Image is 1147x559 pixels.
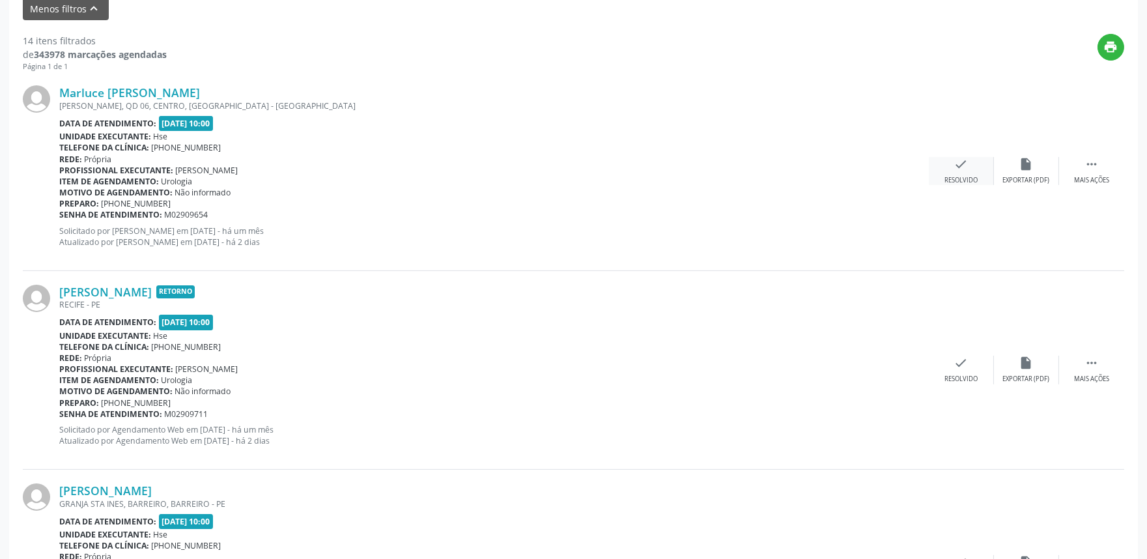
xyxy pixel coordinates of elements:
[176,165,238,176] span: [PERSON_NAME]
[23,483,50,511] img: img
[59,299,929,310] div: RECIFE - PE
[152,142,221,153] span: [PHONE_NUMBER]
[165,209,208,220] span: M02909654
[1019,356,1034,370] i: insert_drive_file
[59,483,152,498] a: [PERSON_NAME]
[59,225,929,248] p: Solicitado por [PERSON_NAME] em [DATE] - há um mês Atualizado por [PERSON_NAME] em [DATE] - há 2 ...
[23,34,167,48] div: 14 itens filtrados
[156,285,195,299] span: Retorno
[59,516,156,527] b: Data de atendimento:
[59,154,82,165] b: Rede:
[59,142,149,153] b: Telefone da clínica:
[1097,34,1124,61] button: print
[59,209,162,220] b: Senha de atendimento:
[162,176,193,187] span: Urologia
[59,176,159,187] b: Item de agendamento:
[175,386,231,397] span: Não informado
[1084,356,1099,370] i: 
[154,330,168,341] span: Hse
[154,131,168,142] span: Hse
[59,187,173,198] b: Motivo de agendamento:
[159,514,214,529] span: [DATE] 10:00
[176,364,238,375] span: [PERSON_NAME]
[165,408,208,420] span: M02909711
[1019,157,1034,171] i: insert_drive_file
[85,352,112,364] span: Própria
[59,424,929,446] p: Solicitado por Agendamento Web em [DATE] - há um mês Atualizado por Agendamento Web em [DATE] - h...
[159,315,214,330] span: [DATE] 10:00
[59,85,200,100] a: Marluce [PERSON_NAME]
[59,118,156,129] b: Data de atendimento:
[59,364,173,375] b: Profissional executante:
[102,397,171,408] span: [PHONE_NUMBER]
[23,61,167,72] div: Página 1 de 1
[102,198,171,209] span: [PHONE_NUMBER]
[1084,157,1099,171] i: 
[152,540,221,551] span: [PHONE_NUMBER]
[34,48,167,61] strong: 343978 marcações agendadas
[59,540,149,551] b: Telefone da clínica:
[59,498,929,509] div: GRANJA STA INES, BARREIRO, BARREIRO - PE
[59,529,151,540] b: Unidade executante:
[59,341,149,352] b: Telefone da clínica:
[1074,176,1109,185] div: Mais ações
[23,48,167,61] div: de
[954,356,969,370] i: check
[87,1,102,16] i: keyboard_arrow_up
[944,375,978,384] div: Resolvido
[154,529,168,540] span: Hse
[85,154,112,165] span: Própria
[59,198,99,209] b: Preparo:
[59,352,82,364] b: Rede:
[59,317,156,328] b: Data de atendimento:
[59,330,151,341] b: Unidade executante:
[159,116,214,131] span: [DATE] 10:00
[1003,375,1050,384] div: Exportar (PDF)
[59,131,151,142] b: Unidade executante:
[59,397,99,408] b: Preparo:
[1104,40,1118,54] i: print
[59,285,152,299] a: [PERSON_NAME]
[59,100,929,111] div: [PERSON_NAME], QD 06, CENTRO, [GEOGRAPHIC_DATA] - [GEOGRAPHIC_DATA]
[152,341,221,352] span: [PHONE_NUMBER]
[944,176,978,185] div: Resolvido
[1074,375,1109,384] div: Mais ações
[59,375,159,386] b: Item de agendamento:
[954,157,969,171] i: check
[23,285,50,312] img: img
[59,408,162,420] b: Senha de atendimento:
[59,165,173,176] b: Profissional executante:
[162,375,193,386] span: Urologia
[59,386,173,397] b: Motivo de agendamento:
[23,85,50,113] img: img
[1003,176,1050,185] div: Exportar (PDF)
[175,187,231,198] span: Não informado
